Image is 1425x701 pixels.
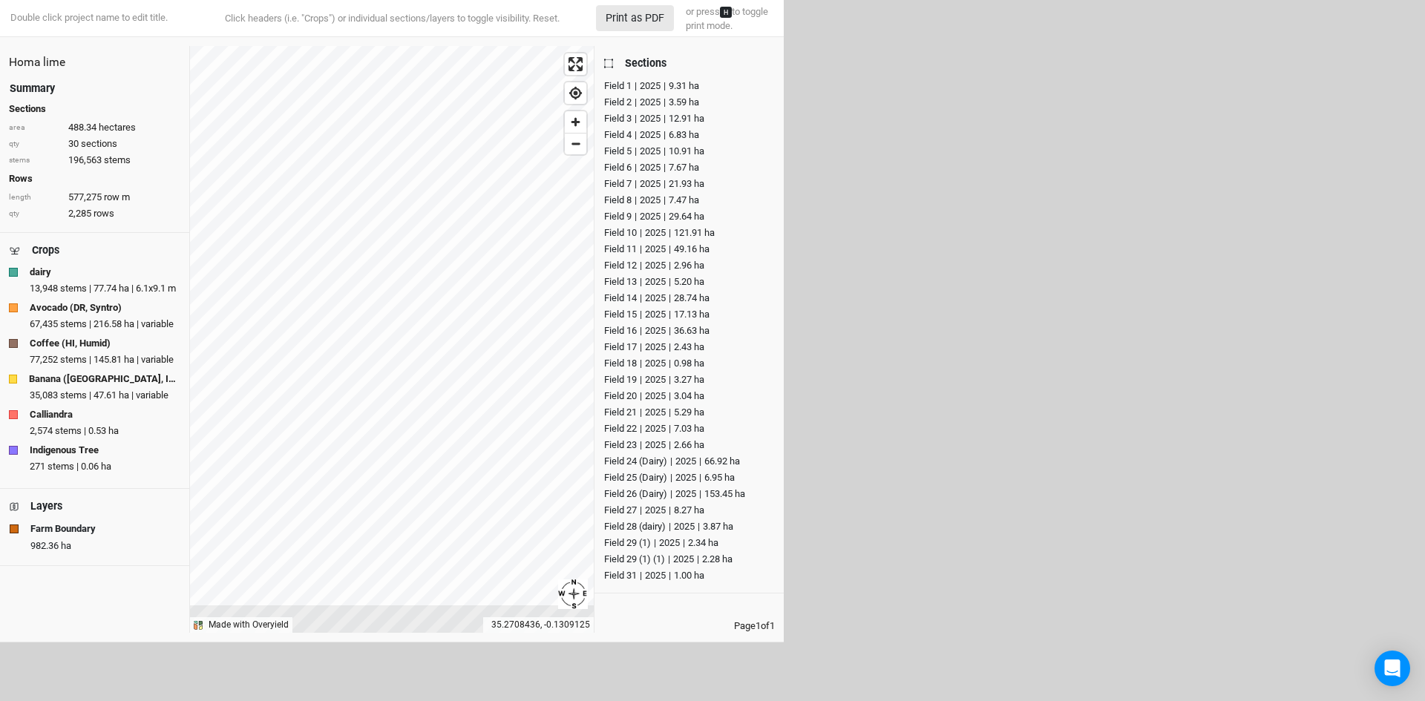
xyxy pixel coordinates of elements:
[603,257,769,271] button: Field 12|2025|2.96 ha
[94,207,114,220] span: rows
[30,266,51,279] strong: dairy
[195,11,589,26] div: Click headers (i.e. "Crops") or individual sections/layers to toggle visibility.
[670,470,672,485] div: |
[603,519,769,532] button: Field 28 (dairy)|2025|3.87 ha
[7,11,168,24] div: Double click project name to edit title.
[9,154,180,167] div: 196,563
[669,307,671,322] div: |
[604,193,632,208] div: Field 8
[29,372,180,386] strong: Banana ([GEOGRAPHIC_DATA], Iholena)
[603,355,769,369] button: Field 18|2025|0.98 ha
[699,454,701,469] div: |
[654,536,656,550] div: |
[604,307,637,322] div: Field 15
[603,404,769,418] button: Field 21|2025|5.29 ha
[603,241,769,254] button: Field 11|2025|49.16 ha
[565,82,586,104] button: Find my location
[664,144,666,159] div: |
[699,487,701,501] div: |
[637,340,704,355] div: 2025 2.43 ha
[30,444,99,457] strong: Indigenous Tree
[669,340,671,355] div: |
[668,552,670,567] div: |
[664,111,666,126] div: |
[664,177,666,191] div: |
[603,388,769,401] button: Field 20|2025|3.04 ha
[30,282,180,295] div: 13,948 stems | 77.74 ha | 6.1x9.1 m
[565,133,586,154] button: Zoom out
[603,159,769,173] button: Field 6|2025|7.67 ha
[30,539,180,553] div: 982.36 ha
[32,243,59,258] div: Crops
[603,535,769,548] button: Field 29 (1)|2025|2.34 ha
[664,209,666,224] div: |
[669,242,671,257] div: |
[637,274,704,289] div: 2025 5.20 ha
[640,405,642,420] div: |
[632,128,699,142] div: 2025 6.83 ha
[9,208,61,220] div: qty
[669,258,671,273] div: |
[664,95,666,110] div: |
[632,193,699,208] div: 2025 7.47 ha
[699,470,701,485] div: |
[604,552,665,567] div: Field 29 (1) (1)
[637,503,704,518] div: 2025 8.27 ha
[651,536,718,550] div: 2025 2.34 ha
[104,191,130,204] span: row m
[603,323,769,336] button: Field 16|2025|36.63 ha
[640,421,642,436] div: |
[637,323,710,338] div: 2025 36.63 ha
[603,372,769,385] button: Field 19|2025|3.27 ha
[603,225,769,238] button: Field 10|2025|121.91 ha
[604,503,637,518] div: Field 27
[565,53,586,75] button: Enter fullscreen
[483,617,594,633] div: 35.2708436, -0.1309125
[30,337,111,350] strong: Coffee (HI, Humid)
[635,144,637,159] div: |
[604,405,637,420] div: Field 21
[637,307,710,322] div: 2025 17.13 ha
[30,353,180,366] div: 77,252 stems | 145.81 ha | variable
[670,487,672,501] div: |
[604,258,637,273] div: Field 12
[640,291,642,306] div: |
[604,438,637,452] div: Field 23
[604,209,632,224] div: Field 9
[635,128,637,142] div: |
[640,242,642,257] div: |
[640,340,642,355] div: |
[669,291,671,306] div: |
[635,177,637,191] div: |
[209,619,289,631] div: Made with Overyield
[635,79,637,93] div: |
[604,111,632,126] div: Field 3
[669,405,671,420] div: |
[30,389,180,402] div: 35,083 stems | 47.61 ha | variable
[632,209,704,224] div: 2025 29.64 ha
[637,291,710,306] div: 2025 28.74 ha
[669,438,671,452] div: |
[30,424,180,438] div: 2,574 stems | 0.53 ha
[632,111,704,126] div: 2025 12.91 ha
[603,78,769,91] button: Field 1|2025|9.31 ha
[9,55,180,71] div: Homa lime
[30,408,73,421] strong: Calliandra
[666,519,733,534] div: 2025 3.87 ha
[30,521,96,536] strong: Farm Boundary
[99,121,136,134] span: hectares
[603,486,769,499] button: Field 26 (Dairy)|2025|153.45 ha
[603,192,769,205] button: Field 8|2025|7.47 ha
[9,155,61,166] div: stems
[640,438,642,452] div: |
[640,389,642,404] div: |
[30,498,62,514] div: Layers
[667,470,735,485] div: 2025 6.95 ha
[632,144,704,159] div: 2025 10.91 ha
[669,503,671,518] div: |
[603,502,769,516] button: Field 27|2025|8.27 ha
[667,487,745,501] div: 2025 153.45 ha
[604,274,637,289] div: Field 13
[669,519,671,534] div: |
